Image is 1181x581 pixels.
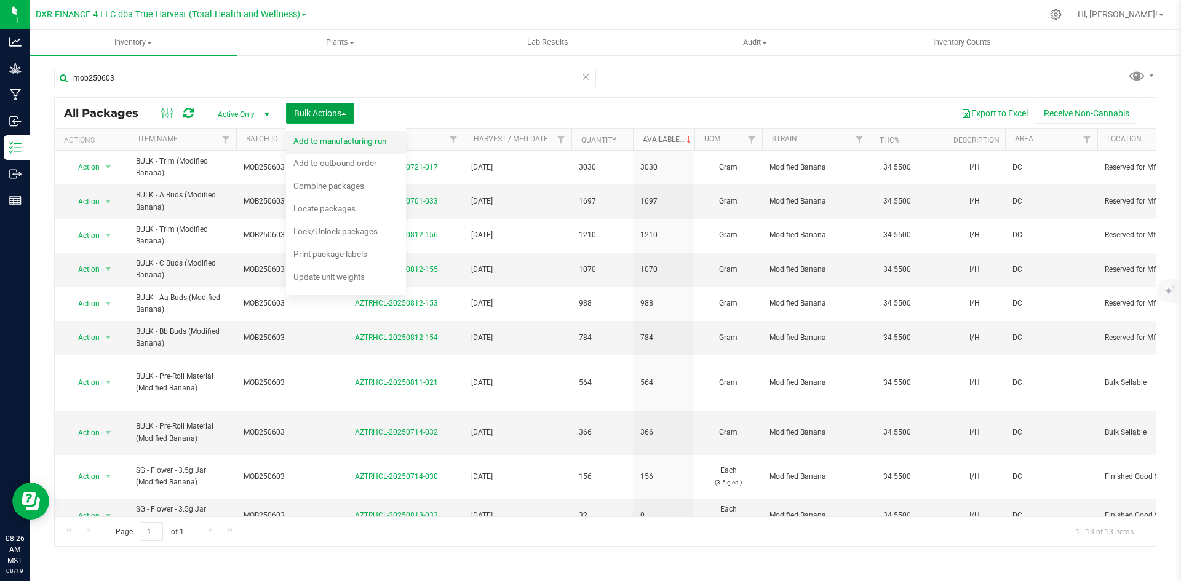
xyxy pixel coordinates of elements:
span: select [101,424,116,441]
span: All Packages [64,106,151,120]
span: 34.5500 [877,424,917,441]
button: Export to Excel [953,103,1036,124]
a: Filter [1077,129,1097,150]
span: Modified Banana [769,229,862,241]
a: AZTRHCL-20250812-155 [355,265,438,274]
span: MOB250603 [244,298,321,309]
span: BULK - C Buds (Modified Banana) [136,258,229,281]
input: 1 [141,522,163,541]
a: AZTRHCL-20250813-033 [355,511,438,520]
a: Available [643,135,694,144]
span: BULK - Bb Buds (Modified Banana) [136,326,229,349]
span: MOB250603 [244,377,321,389]
div: I/H [951,194,998,208]
span: BULK - Aa Buds (Modified Banana) [136,292,229,315]
span: MOB250603 [244,332,321,344]
span: 1210 [640,229,687,241]
span: 3030 [640,162,687,173]
span: 1 - 13 of 13 items [1066,522,1143,540]
a: Plants [237,30,444,55]
a: AZTRHCL-20250811-021 [355,378,438,387]
span: [DATE] [471,162,564,173]
a: Strain [772,135,797,143]
span: Each [702,465,755,488]
span: DC [1012,377,1090,389]
button: Bulk Actions [286,103,354,124]
a: Area [1015,135,1033,143]
span: Bulk Actions [294,108,346,118]
span: [DATE] [471,196,564,207]
inline-svg: Reports [9,194,22,207]
span: MOB250603 [244,471,321,483]
a: AZTRHCL-20250714-032 [355,428,438,437]
div: I/H [951,376,998,390]
a: Location [1107,135,1142,143]
inline-svg: Analytics [9,36,22,48]
span: DC [1012,471,1090,483]
span: select [101,329,116,346]
span: [DATE] [471,298,564,309]
span: Audit [652,37,858,48]
a: Filter [849,129,870,150]
span: 156 [640,471,687,483]
span: 34.5500 [877,329,917,347]
a: AZTRHCL-20250714-030 [355,472,438,481]
span: BULK - Pre-Roll Material (Modified Banana) [136,371,229,394]
span: Action [67,468,100,485]
div: I/H [951,425,998,440]
span: MOB250603 [244,510,321,521]
span: 784 [640,332,687,344]
span: Modified Banana [769,162,862,173]
span: MOB250603 [244,229,321,241]
span: select [101,295,116,312]
span: DC [1012,162,1090,173]
span: Modified Banana [769,471,862,483]
span: 34.5500 [877,159,917,176]
div: I/H [951,296,998,310]
div: I/H [951,508,998,523]
span: Add to outbound order [293,158,377,168]
span: 32 [579,510,626,521]
div: Actions [64,136,124,144]
span: 156 [579,471,626,483]
div: I/H [951,331,998,345]
span: 1070 [579,264,626,275]
span: Update unit weights [293,272,365,282]
button: Receive Non-Cannabis [1036,103,1137,124]
span: Action [67,159,100,176]
span: 988 [579,298,626,309]
span: Page of 1 [105,522,194,541]
span: DC [1012,510,1090,521]
span: Modified Banana [769,377,862,389]
span: 564 [579,377,626,389]
a: AZTRHCL-20250721-017 [355,163,438,172]
span: [DATE] [471,427,564,438]
span: 1697 [640,196,687,207]
span: Locate packages [293,204,356,213]
p: (3.5 g ea.) [702,516,755,528]
span: Gram [702,377,755,389]
a: Filter [443,129,464,150]
a: Filter [216,129,236,150]
span: BULK - Trim (Modified Banana) [136,156,229,179]
span: MOB250603 [244,427,321,438]
span: DXR FINANCE 4 LLC dba True Harvest (Total Health and Wellness) [36,9,300,20]
span: Modified Banana [769,510,862,521]
span: Print package labels [293,249,367,259]
span: Combine packages [293,181,364,191]
span: 34.5500 [877,226,917,244]
span: 366 [579,427,626,438]
div: I/H [951,263,998,277]
span: DC [1012,427,1090,438]
inline-svg: Grow [9,62,22,74]
a: Inventory [30,30,237,55]
span: SG - Flower - 3.5g Jar (Modified Banana) [136,504,229,527]
span: BULK - A Buds (Modified Banana) [136,189,229,213]
span: Gram [702,196,755,207]
a: AZTRHCL-20250701-033 [355,197,438,205]
span: MOB250603 [244,196,321,207]
span: 3030 [579,162,626,173]
span: 34.5500 [877,294,917,312]
span: Plants [237,37,443,48]
span: Hi, [PERSON_NAME]! [1078,9,1158,19]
